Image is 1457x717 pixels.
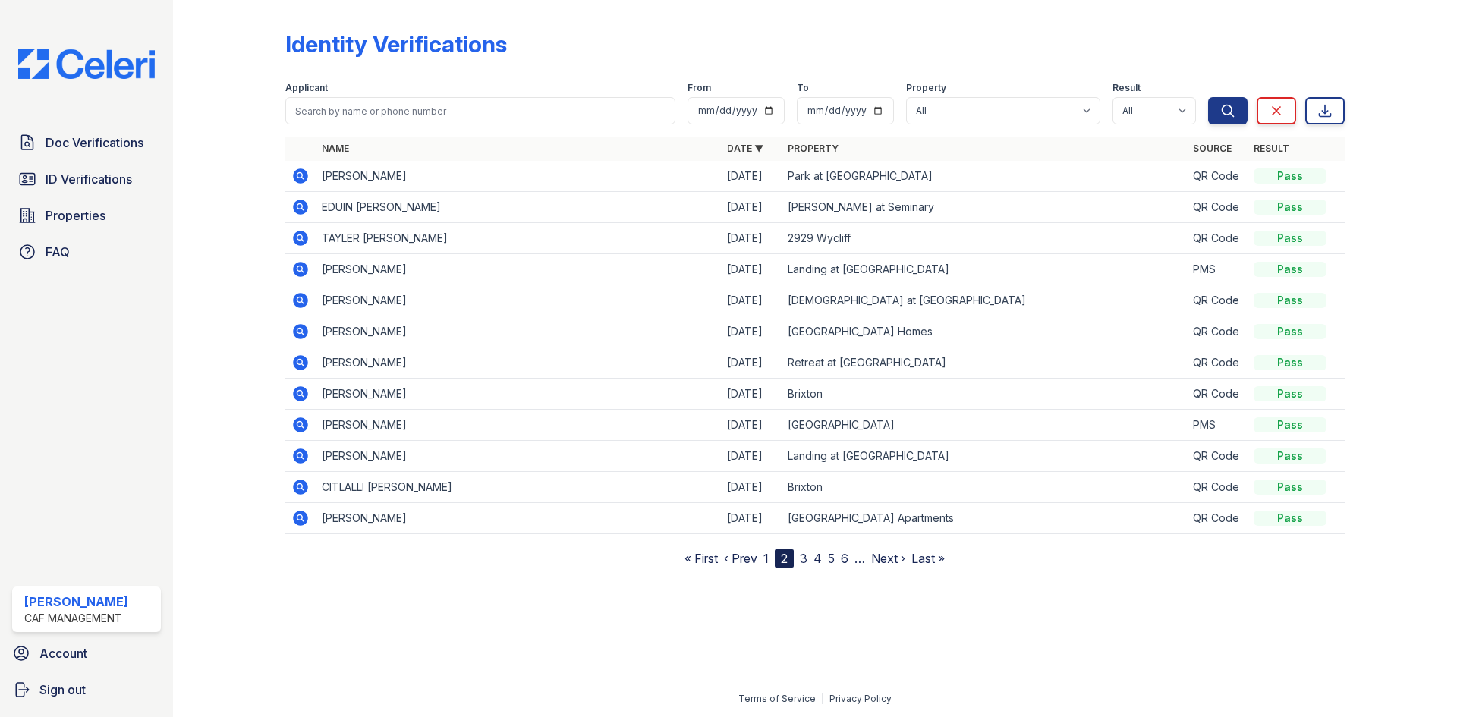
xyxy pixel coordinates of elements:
[688,82,711,94] label: From
[1254,386,1326,401] div: Pass
[1254,480,1326,495] div: Pass
[24,593,128,611] div: [PERSON_NAME]
[906,82,946,94] label: Property
[1187,285,1248,316] td: QR Code
[1187,410,1248,441] td: PMS
[721,254,782,285] td: [DATE]
[39,681,86,699] span: Sign out
[316,192,721,223] td: EDUIN [PERSON_NAME]
[285,82,328,94] label: Applicant
[721,316,782,347] td: [DATE]
[1187,503,1248,534] td: QR Code
[724,551,757,566] a: ‹ Prev
[285,97,675,124] input: Search by name or phone number
[782,285,1187,316] td: [DEMOGRAPHIC_DATA] at [GEOGRAPHIC_DATA]
[46,170,132,188] span: ID Verifications
[721,223,782,254] td: [DATE]
[322,143,349,154] a: Name
[12,127,161,158] a: Doc Verifications
[1254,448,1326,464] div: Pass
[316,347,721,379] td: [PERSON_NAME]
[12,164,161,194] a: ID Verifications
[316,285,721,316] td: [PERSON_NAME]
[1254,200,1326,215] div: Pass
[911,551,945,566] a: Last »
[316,441,721,472] td: [PERSON_NAME]
[1187,472,1248,503] td: QR Code
[721,441,782,472] td: [DATE]
[1187,192,1248,223] td: QR Code
[721,285,782,316] td: [DATE]
[782,472,1187,503] td: Brixton
[1187,347,1248,379] td: QR Code
[1254,143,1289,154] a: Result
[1254,231,1326,246] div: Pass
[316,223,721,254] td: TAYLER [PERSON_NAME]
[684,551,718,566] a: « First
[1187,441,1248,472] td: QR Code
[1112,82,1141,94] label: Result
[1187,254,1248,285] td: PMS
[800,551,807,566] a: 3
[46,243,70,261] span: FAQ
[1254,511,1326,526] div: Pass
[828,551,835,566] a: 5
[316,161,721,192] td: [PERSON_NAME]
[782,347,1187,379] td: Retreat at [GEOGRAPHIC_DATA]
[316,503,721,534] td: [PERSON_NAME]
[6,638,167,668] a: Account
[721,192,782,223] td: [DATE]
[316,410,721,441] td: [PERSON_NAME]
[788,143,839,154] a: Property
[721,410,782,441] td: [DATE]
[1254,293,1326,308] div: Pass
[6,675,167,705] a: Sign out
[721,472,782,503] td: [DATE]
[24,611,128,626] div: CAF Management
[821,693,824,704] div: |
[841,551,848,566] a: 6
[1254,262,1326,277] div: Pass
[763,551,769,566] a: 1
[813,551,822,566] a: 4
[316,472,721,503] td: CITLALLI [PERSON_NAME]
[721,347,782,379] td: [DATE]
[1187,316,1248,347] td: QR Code
[46,134,143,152] span: Doc Verifications
[721,379,782,410] td: [DATE]
[1187,161,1248,192] td: QR Code
[721,161,782,192] td: [DATE]
[738,693,816,704] a: Terms of Service
[829,693,892,704] a: Privacy Policy
[1187,223,1248,254] td: QR Code
[782,503,1187,534] td: [GEOGRAPHIC_DATA] Apartments
[854,549,865,568] span: …
[782,254,1187,285] td: Landing at [GEOGRAPHIC_DATA]
[39,644,87,662] span: Account
[1254,168,1326,184] div: Pass
[316,379,721,410] td: [PERSON_NAME]
[1193,143,1232,154] a: Source
[782,316,1187,347] td: [GEOGRAPHIC_DATA] Homes
[285,30,507,58] div: Identity Verifications
[782,441,1187,472] td: Landing at [GEOGRAPHIC_DATA]
[12,237,161,267] a: FAQ
[782,379,1187,410] td: Brixton
[775,549,794,568] div: 2
[782,161,1187,192] td: Park at [GEOGRAPHIC_DATA]
[721,503,782,534] td: [DATE]
[316,316,721,347] td: [PERSON_NAME]
[782,410,1187,441] td: [GEOGRAPHIC_DATA]
[797,82,809,94] label: To
[46,206,105,225] span: Properties
[316,254,721,285] td: [PERSON_NAME]
[782,192,1187,223] td: [PERSON_NAME] at Seminary
[1254,355,1326,370] div: Pass
[871,551,905,566] a: Next ›
[1254,324,1326,339] div: Pass
[782,223,1187,254] td: 2929 Wycliff
[1254,417,1326,432] div: Pass
[727,143,763,154] a: Date ▼
[12,200,161,231] a: Properties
